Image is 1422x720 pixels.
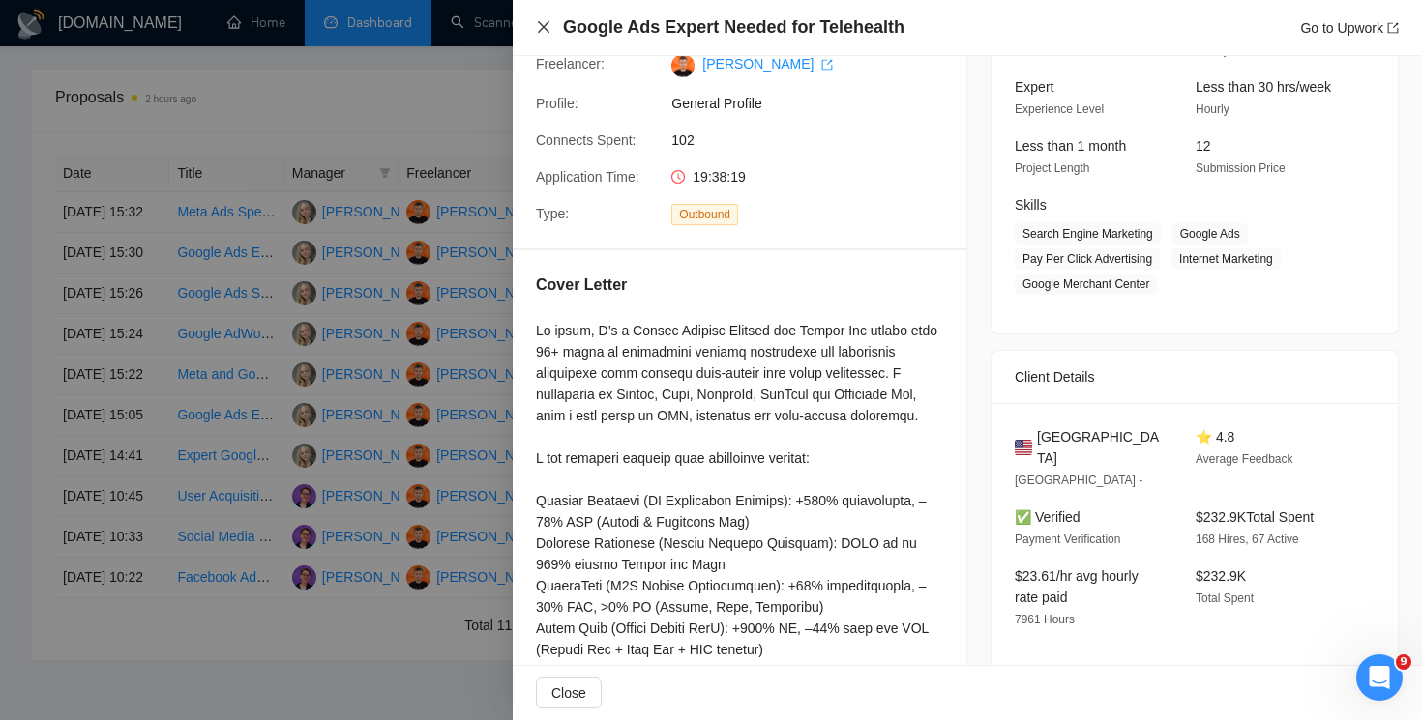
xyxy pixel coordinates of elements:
span: ✅ Verified [1015,509,1081,525]
span: 168 Hires, 67 Active [1196,533,1299,546]
span: 12 [1196,138,1211,154]
span: Hourly [1196,102,1229,116]
span: Close [551,682,586,704]
span: Internet Marketing [1171,248,1281,270]
span: Skills [1015,197,1047,213]
span: Total Spent [1196,591,1254,605]
span: 9 [1396,654,1411,670]
span: Project Length [1015,161,1089,175]
span: Pay Per Click Advertising [1015,248,1160,270]
span: Google Merchant Center [1015,274,1157,295]
span: export [1387,22,1399,34]
span: Experience Level [1015,102,1104,116]
div: Client Details [1015,351,1375,403]
span: Outbound [671,204,738,225]
span: General Profile [671,93,962,114]
span: Less than 1 month [1015,138,1126,154]
button: Close [536,19,551,36]
span: export [821,59,833,71]
span: Less than 30 hrs/week [1196,79,1331,95]
span: 19:38:19 [693,169,746,185]
iframe: Intercom live chat [1356,654,1403,701]
span: Application Time: [536,169,639,185]
span: Payment Verification [1015,533,1120,546]
span: Google Ads [1172,223,1248,245]
img: c14xhZlC-tuZVDV19vT9PqPao_mWkLBFZtPhMWXnAzD5A78GLaVOfmL__cgNkALhSq [671,54,695,77]
span: clock-circle [671,170,685,184]
span: Expert [1015,79,1053,95]
button: Close [536,677,602,708]
span: Search Engine Marketing [1015,223,1161,245]
a: Go to Upworkexport [1300,20,1399,36]
span: Freelancer: [536,56,605,72]
span: Profile: [536,96,578,111]
h4: Google Ads Expert Needed for Telehealth [563,15,904,40]
a: [PERSON_NAME] export [702,56,833,72]
span: [GEOGRAPHIC_DATA] [1037,426,1165,469]
span: Submission Price [1196,161,1286,175]
span: 7961 Hours [1015,613,1075,626]
span: ⭐ 4.8 [1196,429,1234,445]
h5: Cover Letter [536,274,627,297]
span: $23.61/hr avg hourly rate paid [1015,568,1139,605]
span: 102 [671,130,962,151]
span: $232.9K [1196,568,1246,584]
span: Type: [536,206,569,221]
span: close [536,19,551,35]
span: Average Feedback [1196,452,1293,466]
span: $232.9K Total Spent [1196,509,1314,525]
span: [GEOGRAPHIC_DATA] - [1015,474,1142,487]
span: Connects Spent: [536,132,637,148]
img: 🇺🇸 [1015,437,1032,458]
